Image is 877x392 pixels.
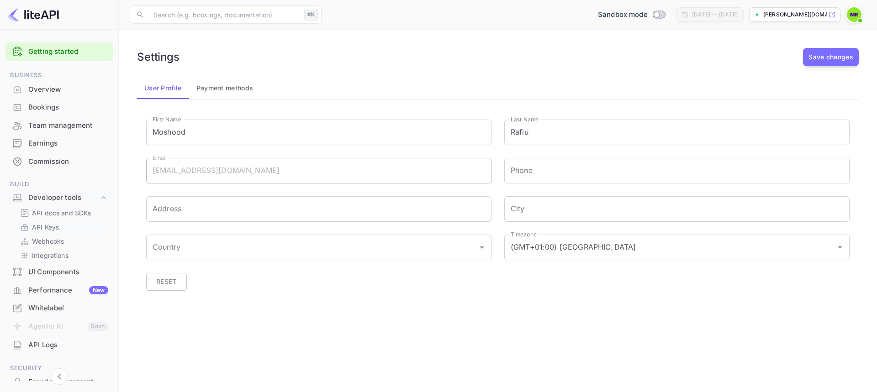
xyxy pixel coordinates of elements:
[32,222,59,232] p: API Keys
[28,120,108,131] div: Team management
[28,47,108,57] a: Getting started
[150,239,474,256] input: Country
[5,117,113,134] a: Team management
[847,7,861,22] img: Moshood Rafiu
[5,135,113,152] div: Earnings
[20,222,106,232] a: API Keys
[28,157,108,167] div: Commission
[20,251,106,260] a: Integrations
[28,193,99,203] div: Developer tools
[504,196,850,222] input: City
[5,190,113,206] div: Developer tools
[32,236,64,246] p: Webhooks
[28,267,108,277] div: UI Components
[5,263,113,281] div: UI Components
[5,282,113,298] a: PerformanceNew
[5,299,113,316] a: Whitelabel
[16,220,109,234] div: API Keys
[89,286,108,294] div: New
[189,77,261,99] button: Payment methods
[504,158,850,183] input: phone
[146,120,491,145] input: First Name
[594,10,669,20] div: Switch to Production mode
[504,120,850,145] input: Last Name
[511,115,539,123] label: Last Name
[32,251,69,260] p: Integrations
[28,84,108,95] div: Overview
[7,7,59,22] img: LiteAPI logo
[32,208,91,218] p: API docs and SDKs
[5,81,113,99] div: Overview
[28,303,108,314] div: Whitelabel
[5,135,113,152] a: Earnings
[5,42,113,61] div: Getting started
[148,5,301,24] input: Search (e.g. bookings, documentation)
[137,77,189,99] button: User Profile
[304,9,318,21] div: ⌘K
[28,138,108,149] div: Earnings
[5,336,113,353] a: API Logs
[5,153,113,171] div: Commission
[137,77,859,99] div: account-settings tabs
[763,10,827,19] p: [PERSON_NAME][DOMAIN_NAME]...
[28,285,108,296] div: Performance
[153,115,181,123] label: First Name
[146,196,491,222] input: Address
[5,99,113,115] a: Bookings
[5,117,113,135] div: Team management
[5,373,113,390] a: Fraud management
[20,236,106,246] a: Webhooks
[598,10,648,20] span: Sandbox mode
[5,179,113,189] span: Build
[146,158,491,183] input: Email
[5,282,113,299] div: PerformanceNew
[16,249,109,262] div: Integrations
[146,273,187,291] button: Reset
[5,363,113,373] span: Security
[5,263,113,280] a: UI Components
[51,368,68,385] button: Collapse navigation
[803,48,859,66] button: Save changes
[28,340,108,350] div: API Logs
[5,81,113,98] a: Overview
[5,70,113,80] span: Business
[153,154,167,162] label: Email
[20,208,106,218] a: API docs and SDKs
[692,10,738,19] div: [DATE] — [DATE]
[137,50,180,63] h6: Settings
[5,153,113,170] a: Commission
[511,230,536,238] label: Timezone
[28,377,108,387] div: Fraud management
[16,235,109,248] div: Webhooks
[475,241,488,254] button: Open
[16,206,109,220] div: API docs and SDKs
[834,241,846,254] button: Open
[28,102,108,113] div: Bookings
